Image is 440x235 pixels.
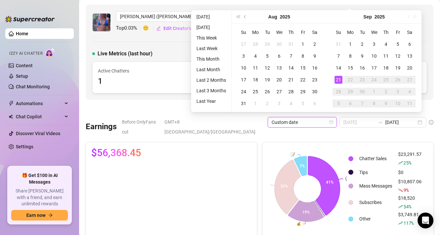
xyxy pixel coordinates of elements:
[370,52,378,60] div: 10
[287,40,295,48] div: 31
[275,100,283,107] div: 3
[16,73,28,79] a: Setup
[356,38,368,50] td: 2025-09-02
[333,50,344,62] td: 2025-09-07
[344,74,356,86] td: 2025-09-22
[392,98,404,109] td: 2025-10-10
[48,213,53,218] span: arrow-right
[398,169,422,176] div: $0
[299,100,307,107] div: 5
[344,26,356,38] th: Mo
[356,26,368,38] th: Tu
[297,86,309,98] td: 2025-08-29
[156,26,161,31] span: edit
[382,40,390,48] div: 4
[261,50,273,62] td: 2025-08-05
[333,98,344,109] td: 2025-10-05
[368,62,380,74] td: 2025-09-17
[404,74,416,86] td: 2025-09-27
[309,26,321,38] th: Sa
[382,88,390,96] div: 2
[380,38,392,50] td: 2025-09-04
[345,176,350,181] text: 💬
[374,10,385,23] button: Choose a year
[263,88,271,96] div: 26
[377,120,383,125] span: swap-right
[240,64,248,72] div: 10
[251,52,259,60] div: 4
[163,26,199,31] span: Edit Creator's Bio
[16,63,33,68] a: Content
[16,144,33,149] a: Settings
[98,50,153,58] span: Live Metrics (last hour)
[329,120,333,124] span: calendar
[122,117,161,137] span: Before OnlyFans cut
[280,10,290,23] button: Choose a year
[357,211,395,227] td: Other
[346,76,354,84] div: 22
[285,86,297,98] td: 2025-08-28
[273,98,285,109] td: 2025-09-03
[429,120,433,125] span: info-circle
[403,220,414,226] span: 117 %
[394,52,402,60] div: 12
[335,100,342,107] div: 5
[285,74,297,86] td: 2025-08-21
[156,23,199,34] button: Edit Creator's Bio
[194,76,229,84] li: Last 2 Months
[273,38,285,50] td: 2025-07-30
[238,98,249,109] td: 2025-08-31
[238,86,249,98] td: 2025-08-24
[368,86,380,98] td: 2025-10-01
[309,98,321,109] td: 2025-09-06
[273,62,285,74] td: 2025-08-13
[11,210,68,220] button: Earn nowarrow-right
[346,100,354,107] div: 6
[370,100,378,107] div: 8
[261,86,273,98] td: 2025-08-26
[297,98,309,109] td: 2025-09-05
[9,114,13,119] img: Chat Copilot
[275,52,283,60] div: 6
[344,98,356,109] td: 2025-10-06
[394,64,402,72] div: 19
[398,178,422,194] div: $10,807.06
[406,40,414,48] div: 6
[16,111,63,122] span: Chat Copilot
[356,98,368,109] td: 2025-10-07
[263,100,271,107] div: 2
[11,172,68,185] span: 🎁 Get $100 in AI Messages
[297,26,309,38] th: Fr
[392,62,404,74] td: 2025-09-19
[297,50,309,62] td: 2025-08-08
[333,26,344,38] th: Su
[9,50,43,57] span: Izzy AI Chatter
[249,26,261,38] th: Mo
[299,76,307,84] div: 22
[45,48,55,57] img: AI Chatter
[358,100,366,107] div: 7
[311,88,319,96] div: 30
[240,100,248,107] div: 31
[370,40,378,48] div: 3
[11,188,68,207] span: Share [PERSON_NAME] with a friend, and earn unlimited rewards
[275,40,283,48] div: 30
[392,50,404,62] td: 2025-09-12
[398,211,422,227] div: $3,749.81
[309,38,321,50] td: 2025-08-02
[249,50,261,62] td: 2025-08-04
[368,98,380,109] td: 2025-10-08
[275,88,283,96] div: 27
[357,178,395,194] td: Mass Messages
[398,204,403,209] span: rise
[380,74,392,86] td: 2025-09-25
[403,160,411,166] span: 25 %
[16,98,63,109] span: Automations
[16,31,28,36] a: Home
[238,62,249,74] td: 2025-08-10
[120,12,201,21] span: Jaylie (jaylietori)
[309,86,321,98] td: 2025-08-30
[344,62,356,74] td: 2025-09-15
[344,38,356,50] td: 2025-09-01
[385,119,416,126] input: End date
